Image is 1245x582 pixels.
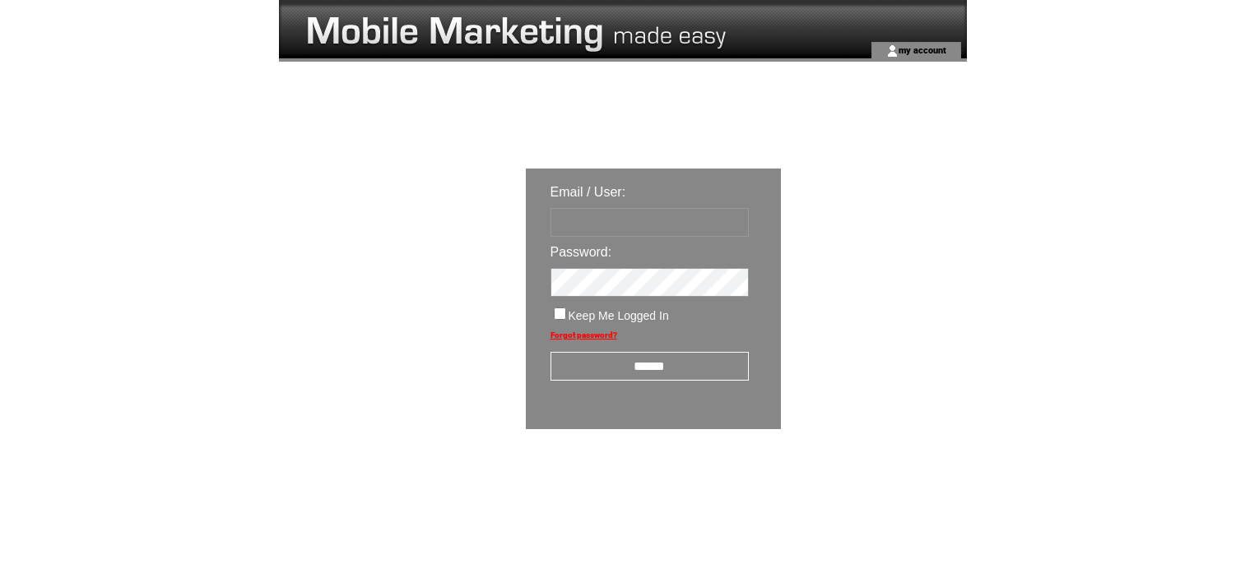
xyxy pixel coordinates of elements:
[899,44,946,55] a: my account
[569,309,669,322] span: Keep Me Logged In
[550,245,612,259] span: Password:
[829,470,911,491] img: transparent.png;jsessionid=7ABD1DAE03E75F1ED5DF017C02BB985F
[886,44,899,58] img: account_icon.gif;jsessionid=7ABD1DAE03E75F1ED5DF017C02BB985F
[550,330,617,339] a: Forgot password?
[550,185,626,199] span: Email / User:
